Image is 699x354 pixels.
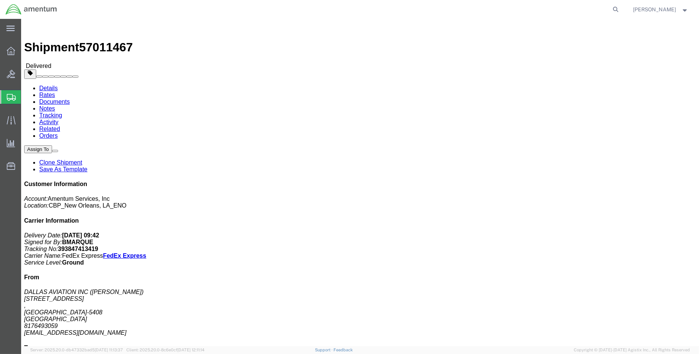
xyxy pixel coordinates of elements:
span: Client: 2025.20.0-8c6e0cf [126,348,204,352]
img: logo [5,4,57,15]
a: Feedback [333,348,353,352]
a: Support [315,348,334,352]
span: [DATE] 12:11:14 [177,348,204,352]
span: Brian Marquez [633,5,676,14]
span: [DATE] 11:13:37 [95,348,123,352]
span: Copyright © [DATE]-[DATE] Agistix Inc., All Rights Reserved [574,347,690,353]
button: [PERSON_NAME] [633,5,689,14]
span: Server: 2025.20.0-db47332bad5 [30,348,123,352]
iframe: FS Legacy Container [21,19,699,346]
